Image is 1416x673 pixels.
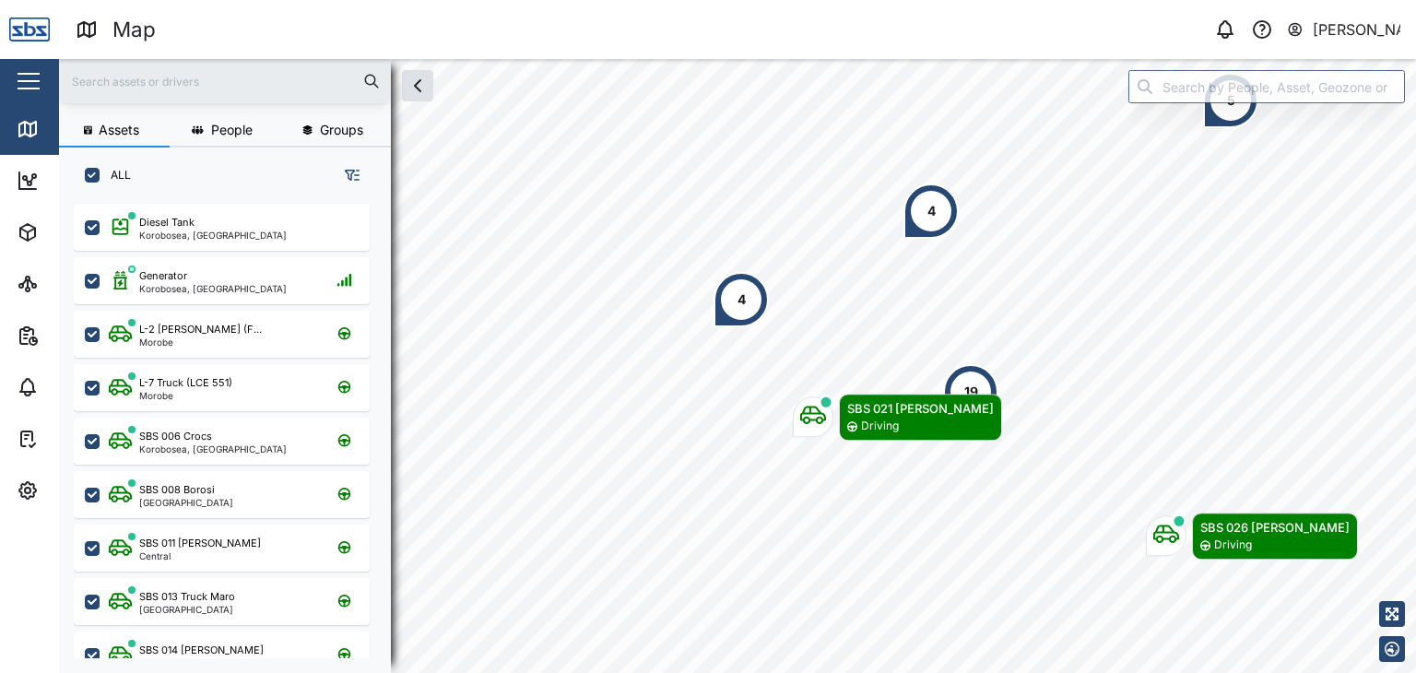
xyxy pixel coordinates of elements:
div: Alarms [48,377,105,397]
div: Morobe [139,337,262,347]
div: Central [139,551,261,561]
div: Driving [1214,537,1252,554]
input: Search by People, Asset, Geozone or Place [1128,70,1405,103]
div: Assets [48,222,105,242]
div: 4 [927,201,936,221]
div: SBS 026 [PERSON_NAME] [1200,518,1350,537]
div: Korobosea, [GEOGRAPHIC_DATA] [139,444,287,454]
div: Korobosea, [GEOGRAPHIC_DATA] [139,230,287,240]
div: SBS 011 [PERSON_NAME] [139,536,261,551]
div: Map marker [1146,513,1358,560]
div: Korobosea, [GEOGRAPHIC_DATA] [139,284,287,293]
div: SBS 013 Truck Maro [139,589,235,605]
label: ALL [100,168,131,183]
span: Groups [320,124,363,136]
div: SBS 021 [PERSON_NAME] [847,399,994,418]
span: People [211,124,253,136]
div: Map marker [714,272,769,327]
div: grid [74,197,390,658]
div: [GEOGRAPHIC_DATA] [139,605,235,614]
div: Driving [861,418,899,435]
div: [GEOGRAPHIC_DATA] [139,498,233,507]
div: Settings [48,480,113,501]
div: Map marker [903,183,959,239]
div: Diesel Tank [139,215,195,230]
div: [PERSON_NAME] [1313,18,1401,41]
div: Tasks [48,429,99,449]
button: [PERSON_NAME] [1286,17,1401,42]
img: Main Logo [9,9,50,50]
div: 19 [964,382,978,402]
div: Map marker [943,364,998,419]
div: Dashboard [48,171,131,191]
div: Map marker [793,394,1002,441]
span: Assets [99,124,139,136]
div: L-7 Truck (LCE 551) [139,375,232,391]
div: SBS 008 Borosi [139,482,215,498]
div: Map [48,119,89,139]
div: Morobe [139,391,232,400]
div: L-2 [PERSON_NAME] (F... [139,322,262,337]
div: Reports [48,325,111,346]
div: Generator [139,268,187,284]
div: Sites [48,274,92,294]
div: SBS 014 [PERSON_NAME] [139,643,264,658]
div: SBS 006 Crocs [139,429,212,444]
div: Map [112,14,156,46]
div: 4 [737,289,746,310]
canvas: Map [59,59,1416,673]
input: Search assets or drivers [70,67,380,95]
